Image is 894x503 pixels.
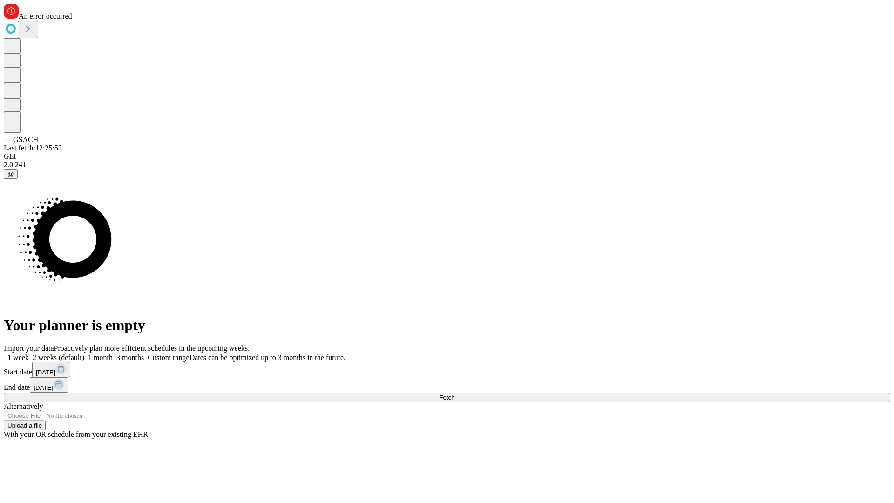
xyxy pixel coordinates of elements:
span: @ [7,170,14,177]
span: Dates can be optimized up to 3 months in the future. [190,353,345,361]
span: An error occurred [19,12,72,20]
span: [DATE] [34,384,53,391]
div: Start date [4,362,890,377]
span: 3 months [116,353,144,361]
span: [DATE] [36,369,55,376]
button: Upload a file [4,421,46,430]
span: GSACH [13,136,38,143]
span: With your OR schedule from your existing EHR [4,430,148,438]
span: Import your data [4,344,54,352]
button: [DATE] [30,377,68,393]
span: Proactively plan more efficient schedules in the upcoming weeks. [54,344,250,352]
span: 1 week [7,353,29,361]
div: End date [4,377,890,393]
span: Custom range [148,353,189,361]
button: [DATE] [32,362,70,377]
h1: Your planner is empty [4,317,890,334]
button: @ [4,169,18,179]
span: Last fetch: 12:25:53 [4,144,62,152]
span: Alternatively [4,402,43,410]
div: 2.0.241 [4,161,890,169]
span: 2 weeks (default) [33,353,84,361]
button: Fetch [4,393,890,402]
span: 1 month [88,353,113,361]
div: GEI [4,152,890,161]
span: Fetch [439,394,454,401]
